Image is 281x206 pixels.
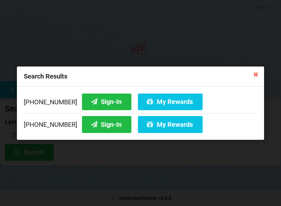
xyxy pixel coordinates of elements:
button: Sign-In [82,116,131,133]
button: My Rewards [138,93,203,110]
div: [PHONE_NUMBER] [24,113,257,133]
button: Sign-In [82,93,131,110]
div: [PHONE_NUMBER] [24,93,257,113]
div: Search Results [17,66,264,87]
button: My Rewards [138,116,203,133]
